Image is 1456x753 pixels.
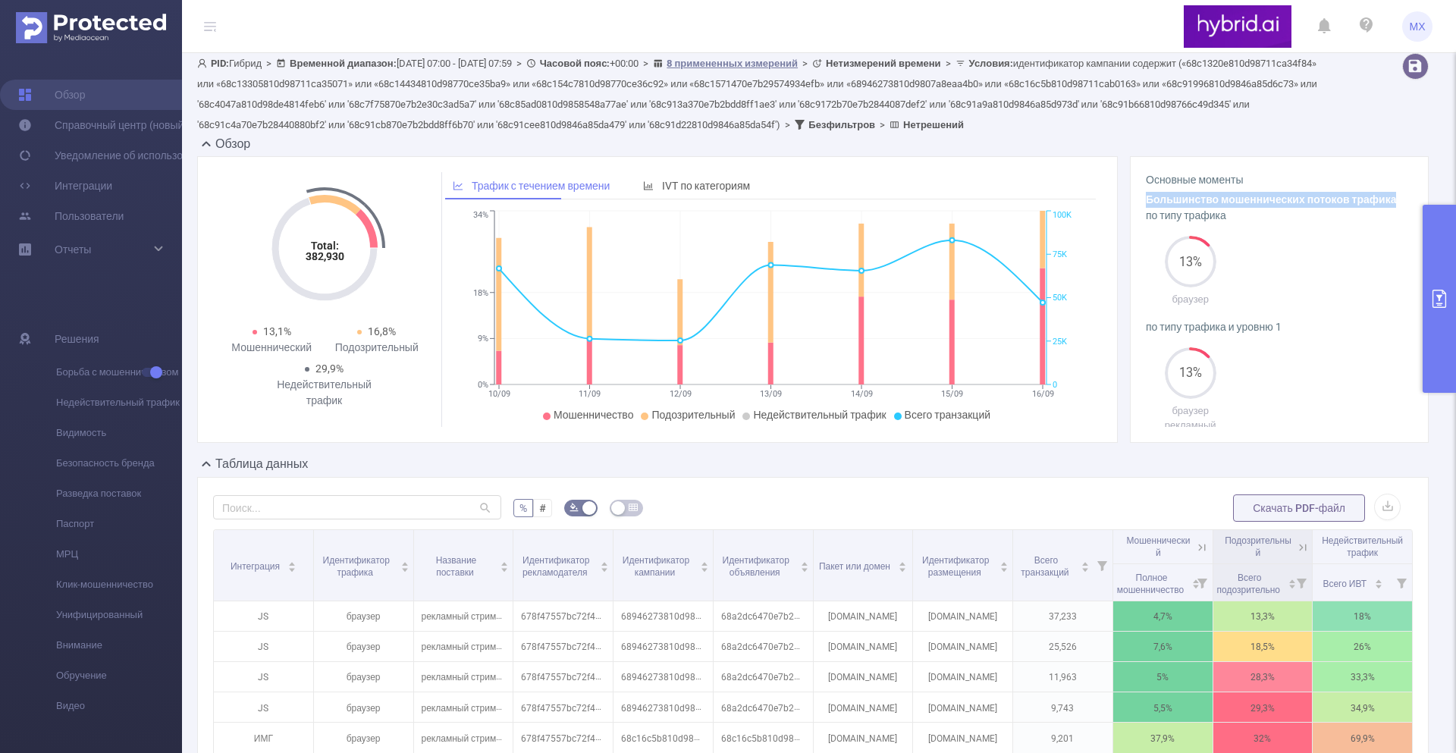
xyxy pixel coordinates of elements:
font: 13% [1179,255,1202,269]
i: значок: курсор вверх [1081,560,1089,564]
font: [DOMAIN_NAME] [928,672,997,682]
font: 11,963 [1049,672,1077,682]
font: JS [258,672,268,682]
i: значок: курсор вниз [287,566,296,570]
font: 13% [1179,366,1202,380]
font: браузер [347,702,381,713]
tspan: 11/09 [579,389,601,399]
font: браузер [1172,293,1209,305]
font: Подозрительный [651,409,735,421]
font: 68a2dc6470e7b238c45a73bd [721,641,846,652]
font: 68946273810d9807a8eaa4b0 [621,641,748,652]
i: значок: курсор вверх [800,560,808,564]
font: # [539,502,546,514]
tspan: 382,930 [305,250,344,262]
i: значок: курсор вниз [1288,582,1296,587]
font: Часовой пояс: [540,58,610,69]
font: 29,3% [1250,702,1275,713]
div: Сортировать [800,560,809,569]
i: значок: курсор вверх [287,560,296,564]
font: 34,9% [1351,702,1375,713]
tspan: 15/09 [941,389,963,399]
tspan: 0 [1053,380,1057,390]
tspan: 34% [473,211,488,221]
font: JS [258,611,268,622]
i: значок: курсор вверх [500,560,509,564]
font: 37,9% [1150,733,1175,744]
font: Мошеннический [231,341,312,353]
font: Видео [56,700,85,711]
font: фильтров [826,119,875,130]
font: > [946,58,951,69]
font: 4,7% [1153,611,1172,622]
tspan: 75K [1053,249,1067,259]
tspan: 9% [478,334,488,344]
font: [DOMAIN_NAME] [828,611,897,622]
font: 13,3% [1250,611,1275,622]
font: > [802,58,808,69]
font: 68946273810d9807a8eaa4b0 [621,610,748,622]
font: Всего подозрительно [1217,573,1281,595]
a: Отчеты [55,234,91,265]
button: Скачать PDF-файл [1233,494,1365,522]
font: Условия [969,58,1010,69]
i: значок: курсор вверх [400,560,409,564]
font: Идентификатор размещения [922,555,989,578]
font: Недействительный трафик [753,409,886,421]
i: значок: bg-colors [570,503,579,512]
div: Сортировать [600,560,609,569]
font: 68a2dc6470e7b238c45a73b6 [721,701,846,713]
font: % [519,502,527,514]
font: Название поставки [436,555,477,578]
font: 68946273810d9807a8eaa4b0 [621,701,748,713]
font: рекламный стример [422,732,507,743]
i: значок: курсор вниз [800,566,808,570]
tspan: 14/09 [851,389,873,399]
span: 13% [1165,256,1216,268]
i: значок: курсор вниз [1000,566,1009,570]
font: Пакет или домен [819,561,890,572]
font: Без [808,119,826,130]
font: 18,5% [1250,642,1275,652]
font: рекламный стример [1165,419,1216,446]
i: значок: курсор вверх [700,560,708,564]
a: Уведомление об использовании [18,140,212,171]
a: Обзор [18,80,85,110]
font: по типу трафика [1146,209,1226,221]
i: значок: курсор вниз [400,566,409,570]
font: > [785,119,790,130]
font: рекламный стример [422,701,507,713]
font: [DOMAIN_NAME] [928,611,997,622]
font: [DOMAIN_NAME] [828,733,897,744]
font: Мошеннический [1126,535,1190,558]
font: 5% [1156,672,1169,682]
div: Сортировать [1081,560,1090,569]
font: : [1010,58,1013,69]
font: Большинство мошеннических потоков трафика [1146,193,1396,206]
i: значок: линейная диаграмма [453,180,463,191]
font: ИМГ [254,733,273,744]
font: Решения [55,333,99,345]
font: Нет [903,119,921,130]
div: Сортировать [287,560,297,569]
font: МХ [1410,20,1426,33]
font: [DOMAIN_NAME] [928,733,997,744]
tspan: 25K [1053,337,1067,347]
a: Пользователи [18,201,124,231]
font: Борьба с мошенничеством [56,366,178,378]
font: Всего транзакций [905,409,990,421]
font: Нет [826,58,843,69]
font: 68a2dc6470e7b238c45a73bd [721,610,846,622]
font: Отчеты [55,243,91,256]
font: 678f47557bc72f4c64fa328e [521,732,639,743]
font: решений [921,119,964,130]
font: Временной диапазон: [290,58,397,69]
font: > [266,58,271,69]
i: Меню фильтров [1091,530,1112,601]
font: 7,6% [1153,642,1172,652]
font: 5,5% [1153,702,1172,713]
font: 33,3% [1351,672,1375,682]
font: браузер [347,642,381,652]
font: МРЦ [56,548,78,560]
font: 28,3% [1250,672,1275,682]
